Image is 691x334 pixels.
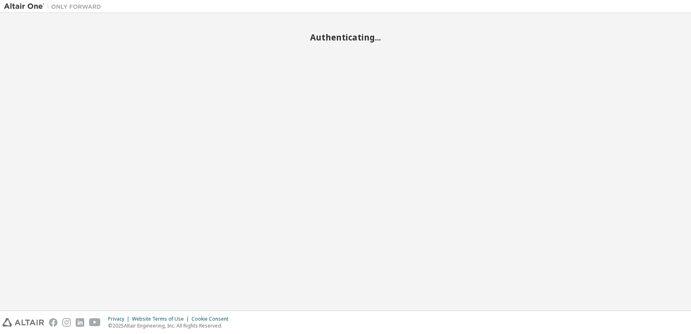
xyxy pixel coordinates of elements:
[2,318,44,327] img: altair_logo.svg
[76,318,84,327] img: linkedin.svg
[108,322,233,329] p: © 2025 Altair Engineering, Inc. All Rights Reserved.
[108,316,132,322] div: Privacy
[4,32,687,43] h2: Authenticating...
[89,318,101,327] img: youtube.svg
[62,318,71,327] img: instagram.svg
[132,316,191,322] div: Website Terms of Use
[49,318,57,327] img: facebook.svg
[191,316,233,322] div: Cookie Consent
[4,2,105,11] img: Altair One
